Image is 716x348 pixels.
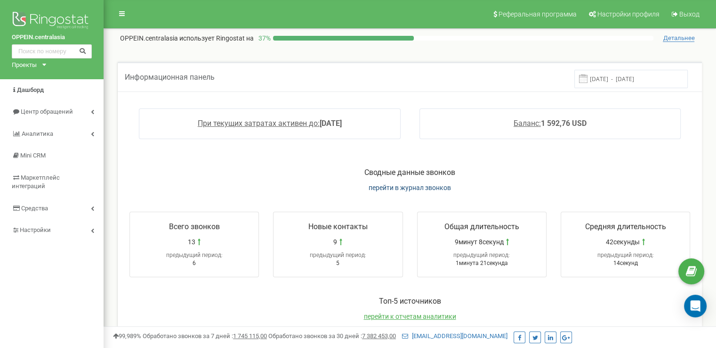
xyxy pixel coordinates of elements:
[12,61,37,70] div: Проекты
[12,44,92,58] input: Поиск по номеру
[597,10,660,18] span: Настройки профиля
[12,9,92,33] img: Ringostat logo
[613,260,637,266] span: 14секунд
[606,237,640,247] span: 42секунды
[514,119,541,128] span: Баланс:
[597,252,653,258] span: предыдущий период:
[198,119,320,128] span: При текущих затратах активен до:
[364,313,456,320] a: перейти к отчетам аналитики
[444,222,519,231] span: Общая длительность
[198,119,342,128] a: При текущих затратах активен до:[DATE]
[233,332,267,340] u: 1 745 115,00
[679,10,700,18] span: Выход
[456,260,508,266] span: 1минута 21секунда
[20,152,46,159] span: Mini CRM
[333,237,337,247] span: 9
[369,184,451,191] a: перейти в журнал звонков
[21,205,48,212] span: Средства
[308,222,368,231] span: Новые контакты
[169,222,220,231] span: Всего звонков
[179,34,254,42] span: использует Ringostat на
[585,222,666,231] span: Средняя длительность
[268,332,396,340] span: Обработано звонков за 30 дней :
[21,108,73,115] span: Центр обращений
[362,332,396,340] u: 7 382 453,00
[12,33,92,42] a: OPPEIN.centralasia
[17,86,44,93] span: Дашборд
[143,332,267,340] span: Обработано звонков за 7 дней :
[12,174,60,190] span: Маркетплейс интеграций
[193,260,196,266] span: 6
[453,252,510,258] span: предыдущий период:
[684,295,707,317] div: Open Intercom Messenger
[310,252,366,258] span: предыдущий период:
[455,237,504,247] span: 9минут 8секунд
[499,10,577,18] span: Реферальная программа
[364,168,455,177] span: Сводные данные звонков
[514,119,587,128] a: Баланс:1 592,76 USD
[113,332,141,340] span: 99,989%
[22,130,53,137] span: Аналитика
[402,332,507,340] a: [EMAIL_ADDRESS][DOMAIN_NAME]
[336,260,339,266] span: 5
[120,33,254,43] p: OPPEIN.centralasia
[166,252,223,258] span: предыдущий период:
[379,297,441,306] span: Toп-5 источников
[188,237,195,247] span: 13
[663,34,694,42] span: Детальнее
[125,73,215,82] span: Информационная панель
[20,226,51,233] span: Настройки
[254,33,273,43] p: 37 %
